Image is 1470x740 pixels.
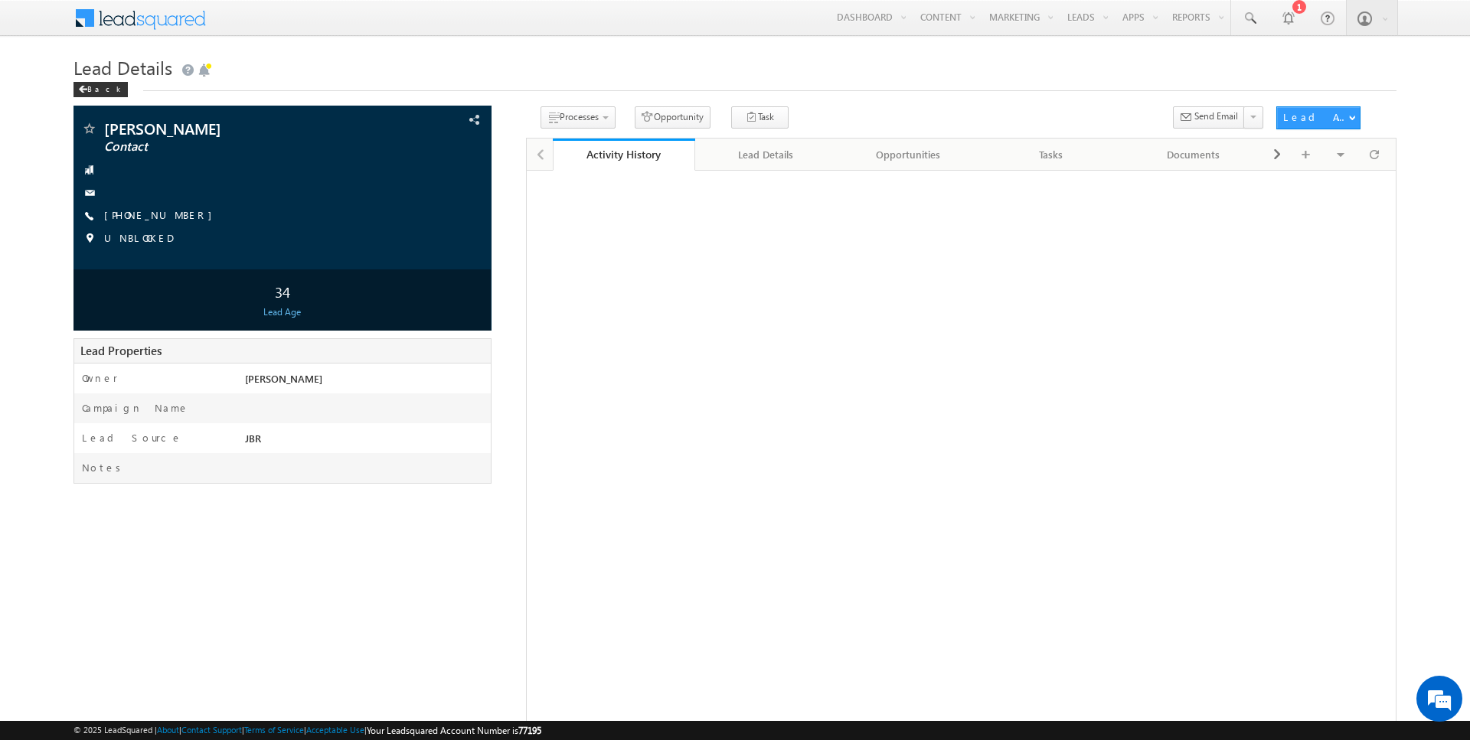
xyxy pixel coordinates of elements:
span: [PHONE_NUMBER] [104,208,220,223]
a: Activity History [553,139,695,171]
span: 77195 [518,725,541,736]
button: Task [731,106,789,129]
div: Lead Actions [1283,110,1348,124]
a: About [157,725,179,735]
span: Contact [104,139,366,155]
a: Contact Support [181,725,242,735]
span: [PERSON_NAME] [104,121,366,136]
a: Back [73,81,136,94]
label: Notes [82,461,126,474]
button: Opportunity [635,106,710,129]
div: Back [73,82,128,97]
div: Activity History [564,147,684,161]
a: Terms of Service [244,725,304,735]
div: Documents [1135,145,1252,164]
button: Send Email [1173,106,1245,129]
label: Campaign Name [82,401,189,415]
div: Lead Age [77,305,487,319]
div: 34 [77,277,487,305]
div: Lead Details [707,145,824,164]
a: Documents [1123,139,1266,171]
span: Processes [560,111,599,122]
div: Opportunities [850,145,966,164]
span: Your Leadsquared Account Number is [367,725,541,736]
span: Lead Details [73,55,172,80]
a: Lead Details [695,139,838,171]
label: Lead Source [82,431,182,445]
div: JBR [241,431,492,452]
span: Lead Properties [80,343,162,358]
a: Acceptable Use [306,725,364,735]
span: UNBLOCKED [104,231,173,246]
span: [PERSON_NAME] [245,372,322,385]
span: © 2025 LeadSquared | | | | | [73,723,541,738]
span: Send Email [1194,109,1238,123]
button: Lead Actions [1276,106,1361,129]
button: Processes [541,106,616,129]
div: Tasks [992,145,1109,164]
label: Owner [82,371,118,385]
a: Tasks [980,139,1122,171]
a: Opportunities [838,139,980,171]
